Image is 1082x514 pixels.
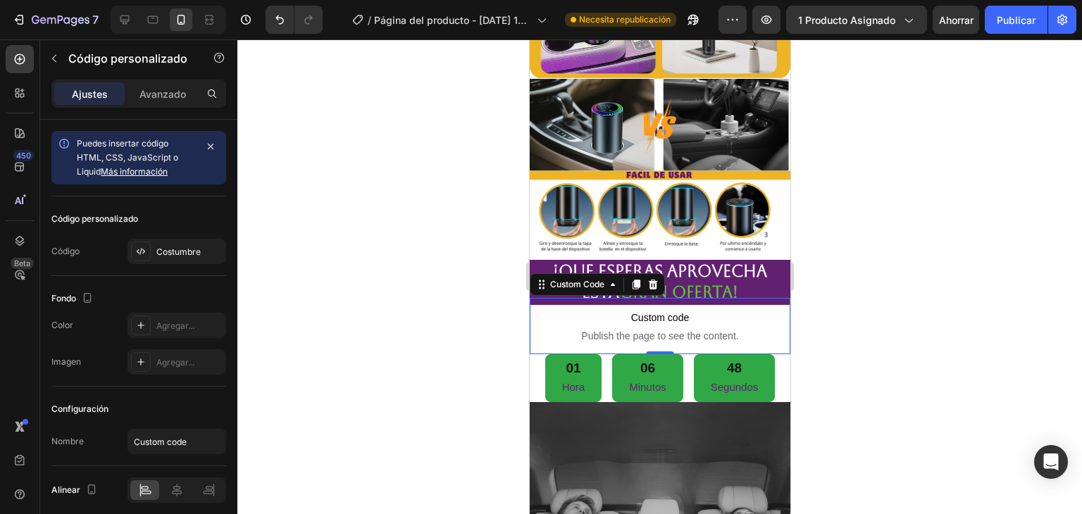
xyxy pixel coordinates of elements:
a: Más información [101,166,168,177]
font: Página del producto - [DATE] 10:38:55 [374,14,527,41]
button: Publicar [985,6,1047,34]
font: Necesita republicación [579,14,671,25]
font: Ahorrar [939,14,974,26]
font: Beta [14,258,30,268]
font: Puedes insertar código HTML, CSS, JavaScript o Liquid [77,138,178,177]
font: / [368,14,371,26]
font: 1 producto asignado [798,14,895,26]
font: 7 [92,13,99,27]
font: Avanzado [139,88,186,100]
font: Imagen [51,356,81,367]
font: Nombre [51,436,84,446]
font: 450 [16,151,31,161]
font: Código [51,246,80,256]
p: Código personalizado [68,50,188,67]
font: Publicar [997,14,1036,26]
iframe: Área de diseño [530,39,790,514]
font: Fondo [51,293,76,303]
font: Ajustes [72,88,108,100]
button: 7 [6,6,105,34]
font: Código personalizado [51,213,138,224]
font: Alinear [51,484,80,495]
font: Agregar... [156,357,194,368]
font: Configuración [51,403,108,414]
button: 1 producto asignado [786,6,927,34]
button: Ahorrar [933,6,979,34]
font: Código personalizado [68,51,187,65]
div: Abrir Intercom Messenger [1034,445,1068,479]
font: Color [51,320,73,330]
font: Agregar... [156,320,194,331]
div: Deshacer/Rehacer [266,6,323,34]
font: Costumbre [156,246,201,257]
